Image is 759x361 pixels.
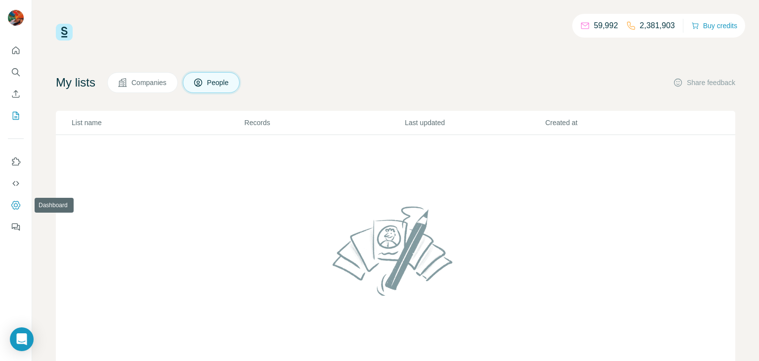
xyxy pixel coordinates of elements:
img: Avatar [8,10,24,26]
button: Use Surfe API [8,175,24,192]
p: 59,992 [594,20,618,32]
button: Dashboard [8,196,24,214]
button: Share feedback [673,78,735,88]
button: Quick start [8,42,24,59]
p: Records [245,118,404,128]
img: Surfe Logo [56,24,73,41]
button: Enrich CSV [8,85,24,103]
p: Last updated [405,118,544,128]
p: Created at [545,118,684,128]
p: List name [72,118,244,128]
button: Use Surfe on LinkedIn [8,153,24,171]
button: My lists [8,107,24,125]
span: Companies [131,78,168,88]
img: No lists found [329,198,463,304]
button: Buy credits [691,19,737,33]
h4: My lists [56,75,95,90]
button: Search [8,63,24,81]
button: Feedback [8,218,24,236]
span: People [207,78,230,88]
div: Open Intercom Messenger [10,327,34,351]
p: 2,381,903 [640,20,675,32]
